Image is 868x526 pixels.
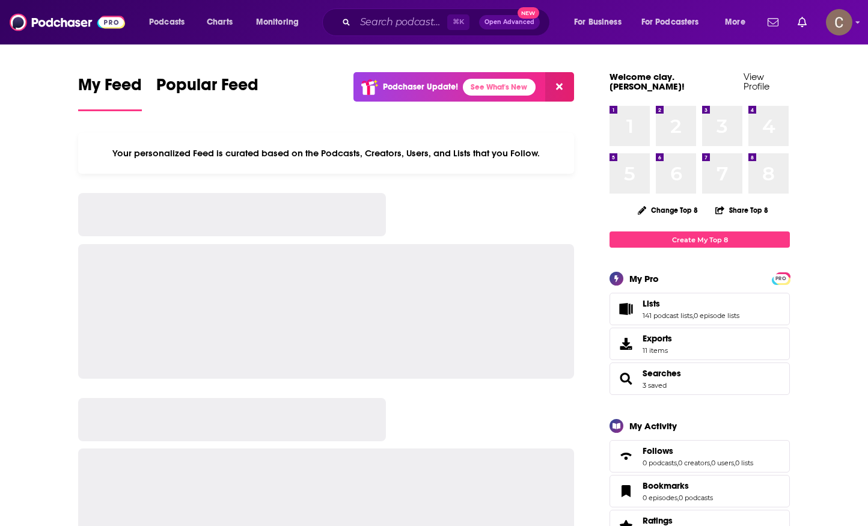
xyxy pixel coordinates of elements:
span: Monitoring [256,14,299,31]
a: 0 episodes [643,494,677,502]
button: open menu [634,13,717,32]
span: For Podcasters [641,14,699,31]
a: Popular Feed [156,75,258,111]
p: Podchaser Update! [383,82,458,92]
a: See What's New [463,79,536,96]
img: User Profile [826,9,852,35]
span: , [710,459,711,467]
span: , [677,459,678,467]
a: Searches [614,370,638,387]
a: Lists [614,301,638,317]
span: More [725,14,745,31]
span: Exports [643,333,672,344]
span: Bookmarks [643,480,689,491]
span: 11 items [643,346,672,355]
span: Logged in as clay.bolton [826,9,852,35]
a: 0 users [711,459,734,467]
span: Lists [643,298,660,309]
a: 141 podcast lists [643,311,692,320]
span: Popular Feed [156,75,258,102]
img: Podchaser - Follow, Share and Rate Podcasts [10,11,125,34]
span: Podcasts [149,14,185,31]
a: 3 saved [643,381,667,390]
span: Searches [610,362,790,395]
div: Your personalized Feed is curated based on the Podcasts, Creators, Users, and Lists that you Follow. [78,133,574,174]
span: For Business [574,14,622,31]
span: , [734,459,735,467]
a: View Profile [744,71,769,92]
a: 0 episode lists [694,311,739,320]
button: open menu [717,13,760,32]
button: open menu [141,13,200,32]
a: Bookmarks [614,483,638,500]
a: Welcome clay.[PERSON_NAME]! [610,71,685,92]
a: Bookmarks [643,480,713,491]
a: Ratings [643,515,708,526]
a: Follows [643,445,753,456]
a: Exports [610,328,790,360]
a: My Feed [78,75,142,111]
a: 0 podcasts [679,494,713,502]
a: Lists [643,298,739,309]
a: PRO [774,274,788,283]
div: My Pro [629,273,659,284]
button: open menu [566,13,637,32]
a: 0 lists [735,459,753,467]
a: Follows [614,448,638,465]
a: Show notifications dropdown [793,12,811,32]
span: , [677,494,679,502]
button: Show profile menu [826,9,852,35]
button: Open AdvancedNew [479,15,540,29]
span: My Feed [78,75,142,102]
a: Charts [199,13,240,32]
span: Bookmarks [610,475,790,507]
span: Exports [614,335,638,352]
span: Open Advanced [484,19,534,25]
button: Change Top 8 [631,203,705,218]
span: Charts [207,14,233,31]
span: Follows [643,445,673,456]
div: My Activity [629,420,677,432]
input: Search podcasts, credits, & more... [355,13,447,32]
span: Follows [610,440,790,472]
a: Create My Top 8 [610,231,790,248]
span: Ratings [643,515,673,526]
a: Show notifications dropdown [763,12,783,32]
a: 0 creators [678,459,710,467]
span: Lists [610,293,790,325]
button: Share Top 8 [715,198,769,222]
div: Search podcasts, credits, & more... [334,8,561,36]
a: Searches [643,368,681,379]
button: open menu [248,13,314,32]
a: 0 podcasts [643,459,677,467]
span: New [518,7,539,19]
span: ⌘ K [447,14,469,30]
span: , [692,311,694,320]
